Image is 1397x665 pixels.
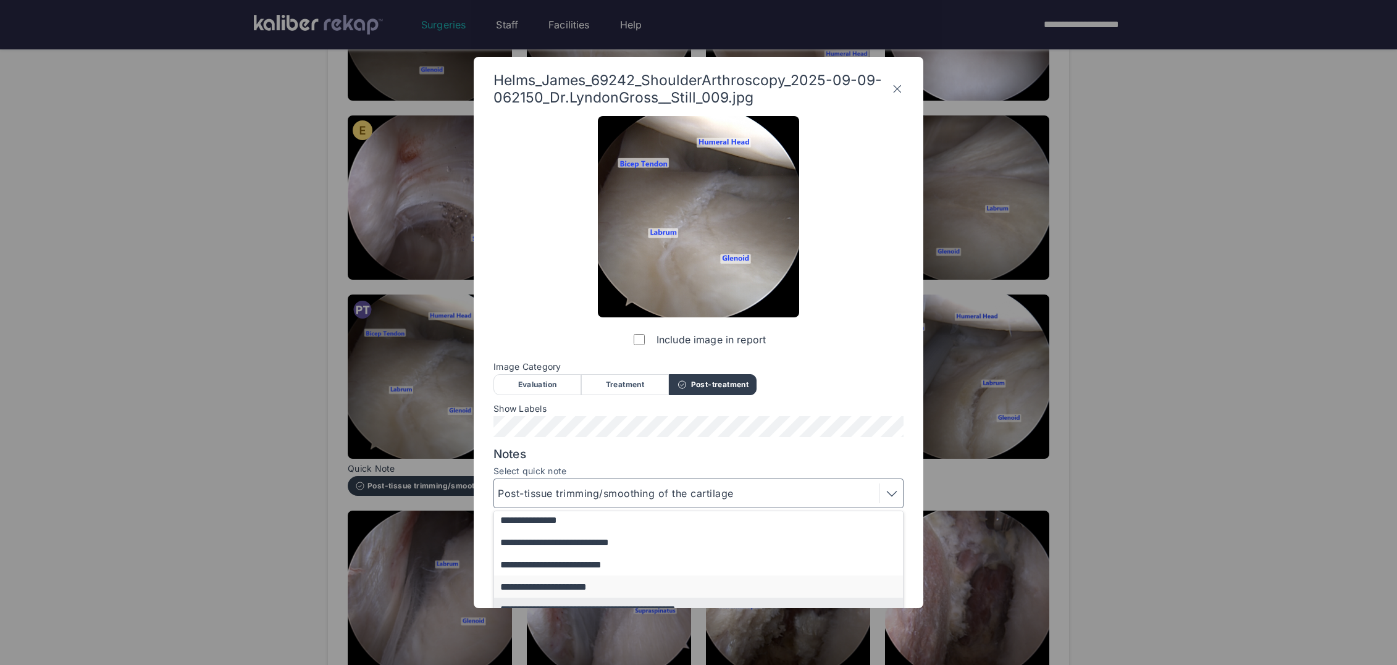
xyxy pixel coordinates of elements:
span: Notes [493,447,904,462]
span: Show Labels [493,404,904,414]
div: Post-tissue trimming/smoothing of the cartilage [498,486,737,501]
img: Helms_James_69242_ShoulderArthroscopy_2025-09-09-062150_Dr.LyndonGross__Still_009.jpg [598,116,799,317]
span: Helms_James_69242_ShoulderArthroscopy_2025-09-09-062150_Dr.LyndonGross__Still_009.jpg [493,72,891,106]
input: Include image in report [634,334,645,345]
span: Image Category [493,362,904,372]
div: Post-treatment [669,374,757,395]
label: Include image in report [631,327,766,352]
label: Select quick note [493,466,904,476]
div: Evaluation [493,374,581,395]
div: Treatment [581,374,669,395]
